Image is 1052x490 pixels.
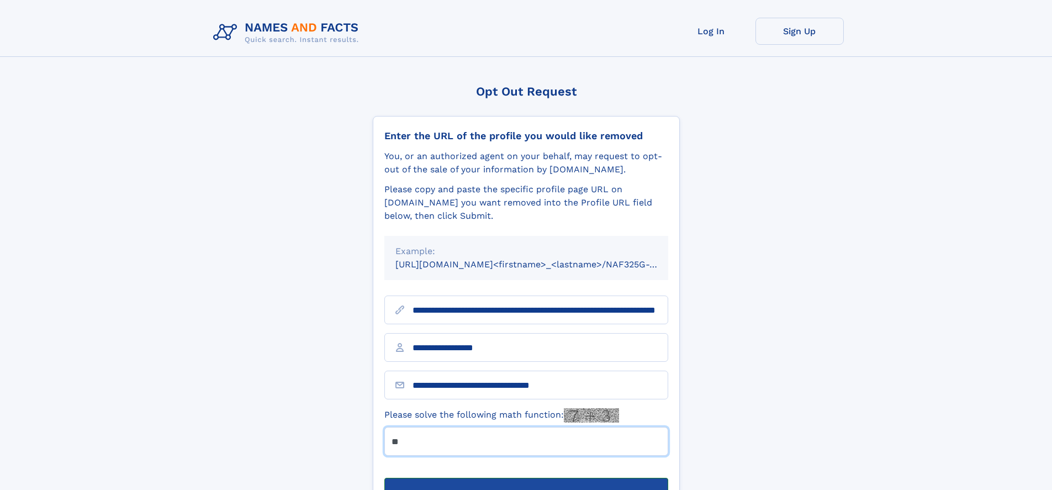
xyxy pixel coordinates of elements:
[667,18,755,45] a: Log In
[384,183,668,223] div: Please copy and paste the specific profile page URL on [DOMAIN_NAME] you want removed into the Pr...
[755,18,844,45] a: Sign Up
[384,150,668,176] div: You, or an authorized agent on your behalf, may request to opt-out of the sale of your informatio...
[395,259,689,270] small: [URL][DOMAIN_NAME]<firstname>_<lastname>/NAF325G-xxxxxxxx
[384,408,619,423] label: Please solve the following math function:
[209,18,368,48] img: Logo Names and Facts
[384,130,668,142] div: Enter the URL of the profile you would like removed
[395,245,657,258] div: Example:
[373,85,680,98] div: Opt Out Request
